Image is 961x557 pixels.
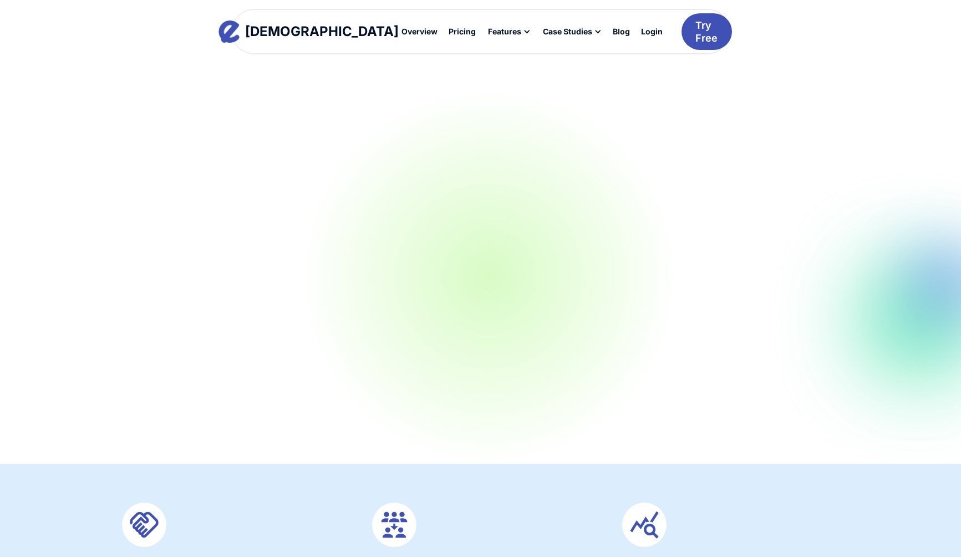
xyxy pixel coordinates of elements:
[635,22,668,41] a: Login
[229,21,388,43] a: home
[245,25,399,38] div: [DEMOGRAPHIC_DATA]
[443,22,481,41] a: Pricing
[481,22,536,41] div: Features
[488,28,521,36] div: Features
[543,28,592,36] div: Case Studies
[695,19,718,45] div: Try Free
[396,22,443,41] a: Overview
[536,22,607,41] div: Case Studies
[449,28,476,36] div: Pricing
[641,28,663,36] div: Login
[682,13,732,50] a: Try Free
[613,28,630,36] div: Blog
[607,22,635,41] a: Blog
[401,28,438,36] div: Overview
